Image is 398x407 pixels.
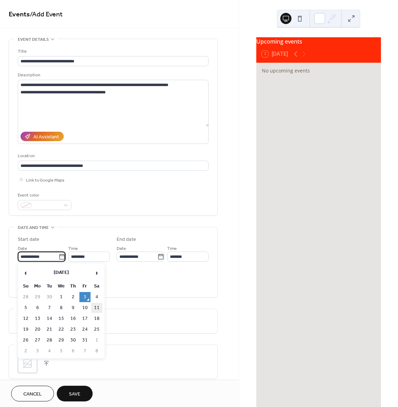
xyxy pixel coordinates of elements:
td: 27 [32,335,43,345]
td: 7 [79,346,91,356]
td: 13 [32,314,43,324]
div: AI Assistant [33,133,59,141]
td: 3 [79,292,91,302]
span: Time [167,245,177,252]
th: Fr [79,281,91,291]
td: 2 [68,292,79,302]
td: 9 [68,303,79,313]
td: 4 [44,346,55,356]
th: Th [68,281,79,291]
button: Cancel [11,386,54,401]
td: 18 [91,314,102,324]
span: Date [18,245,27,252]
td: 22 [56,324,67,335]
td: 6 [68,346,79,356]
td: 10 [79,303,91,313]
div: Description [18,71,207,79]
div: ; [18,354,37,373]
button: Save [57,386,93,401]
div: Title [18,48,207,55]
th: Sa [91,281,102,291]
span: Date and time [18,224,49,231]
td: 5 [56,346,67,356]
div: No upcoming events [262,67,375,74]
span: Link to Google Maps [26,177,64,184]
td: 12 [20,314,31,324]
td: 30 [44,292,55,302]
div: Event color [18,192,70,199]
td: 29 [32,292,43,302]
div: Location [18,152,207,160]
th: Mo [32,281,43,291]
td: 17 [79,314,91,324]
td: 29 [56,335,67,345]
span: Event details [18,36,49,43]
th: Su [20,281,31,291]
td: 11 [91,303,102,313]
td: 25 [91,324,102,335]
div: Upcoming events [256,37,381,46]
td: 28 [20,292,31,302]
a: Events [9,8,30,21]
span: Save [69,391,80,398]
div: Start date [18,236,39,243]
td: 26 [20,335,31,345]
td: 31 [79,335,91,345]
td: 8 [91,346,102,356]
span: Time [68,245,78,252]
span: ‹ [21,266,31,280]
td: 1 [91,335,102,345]
td: 5 [20,303,31,313]
span: Date [117,245,126,252]
td: 28 [44,335,55,345]
td: 3 [32,346,43,356]
button: AI Assistant [21,132,64,141]
span: / Add Event [30,8,63,21]
td: 24 [79,324,91,335]
td: 4 [91,292,102,302]
td: 15 [56,314,67,324]
td: 1 [56,292,67,302]
div: End date [117,236,136,243]
span: › [92,266,102,280]
td: 21 [44,324,55,335]
th: [DATE] [32,266,91,281]
td: 20 [32,324,43,335]
td: 6 [32,303,43,313]
td: 2 [20,346,31,356]
td: 8 [56,303,67,313]
td: 23 [68,324,79,335]
td: 7 [44,303,55,313]
td: 14 [44,314,55,324]
td: 16 [68,314,79,324]
span: Cancel [23,391,42,398]
th: Tu [44,281,55,291]
td: 30 [68,335,79,345]
td: 19 [20,324,31,335]
th: We [56,281,67,291]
